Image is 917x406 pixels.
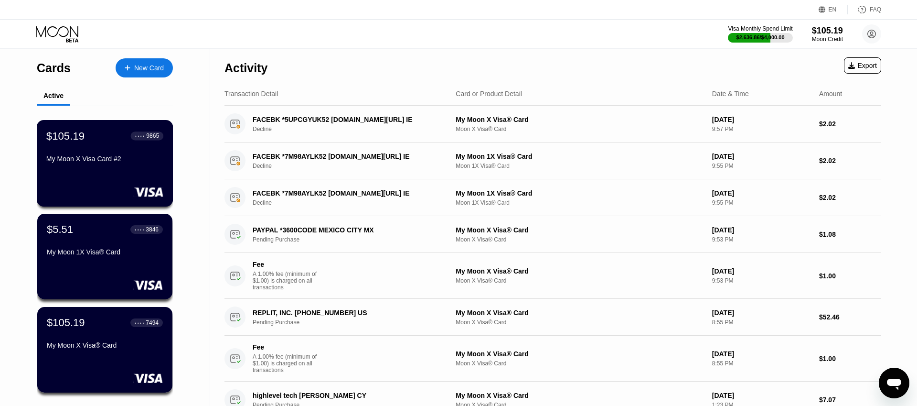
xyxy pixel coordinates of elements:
[712,199,811,206] div: 9:55 PM
[712,277,811,284] div: 9:53 PM
[712,153,811,160] div: [DATE]
[224,179,881,216] div: FACEBK *7M98AYLK52 [DOMAIN_NAME][URL] IEDeclineMy Moon 1X Visa® CardMoon 1X Visa® Card[DATE]9:55 ...
[812,26,843,36] div: $105.19
[224,106,881,143] div: FACEBK *5UPCGYUK52 [DOMAIN_NAME][URL] IEDeclineMy Moon X Visa® CardMoon X Visa® Card[DATE]9:57 PM...
[253,163,454,169] div: Decline
[253,236,454,243] div: Pending Purchase
[456,126,704,132] div: Moon X Visa® Card
[146,132,159,139] div: 9865
[253,189,440,197] div: FACEBK *7M98AYLK52 [DOMAIN_NAME][URL] IE
[135,321,144,324] div: ● ● ● ●
[819,5,848,14] div: EN
[819,313,881,321] div: $52.46
[812,36,843,43] div: Moon Credit
[712,350,811,358] div: [DATE]
[870,6,881,13] div: FAQ
[253,309,440,317] div: REPLIT, INC. [PHONE_NUMBER] US
[224,90,278,98] div: Transaction Detail
[844,57,881,74] div: Export
[253,153,440,160] div: FACEBK *7M98AYLK52 [DOMAIN_NAME][URL] IE
[819,157,881,165] div: $2.02
[728,25,792,32] div: Visa Monthly Spend Limit
[146,226,159,233] div: 3846
[819,90,842,98] div: Amount
[456,392,704,399] div: My Moon X Visa® Card
[728,25,792,43] div: Visa Monthly Spend Limit$2,636.86/$4,000.00
[253,319,454,326] div: Pending Purchase
[812,26,843,43] div: $105.19Moon Credit
[456,153,704,160] div: My Moon 1X Visa® Card
[848,5,881,14] div: FAQ
[819,230,881,238] div: $1.08
[456,189,704,197] div: My Moon 1X Visa® Card
[253,343,320,351] div: Fee
[43,92,64,99] div: Active
[135,134,145,137] div: ● ● ● ●
[712,163,811,169] div: 9:55 PM
[456,309,704,317] div: My Moon X Visa® Card
[736,34,785,40] div: $2,636.86 / $4,000.00
[819,355,881,362] div: $1.00
[37,121,172,206] div: $105.19● ● ● ●9865My Moon X Visa Card #2
[224,61,267,75] div: Activity
[253,271,324,291] div: A 1.00% fee (minimum of $1.00) is charged on all transactions
[456,360,704,367] div: Moon X Visa® Card
[135,228,144,231] div: ● ● ● ●
[46,155,163,163] div: My Moon X Visa Card #2
[116,58,173,77] div: New Card
[712,236,811,243] div: 9:53 PM
[37,214,172,299] div: $5.51● ● ● ●3846My Moon 1X Visa® Card
[712,226,811,234] div: [DATE]
[456,116,704,123] div: My Moon X Visa® Card
[456,90,522,98] div: Card or Product Detail
[134,64,164,72] div: New Card
[253,353,324,373] div: A 1.00% fee (minimum of $1.00) is charged on all transactions
[47,223,73,236] div: $5.51
[712,90,749,98] div: Date & Time
[47,248,163,256] div: My Moon 1X Visa® Card
[819,120,881,128] div: $2.02
[712,309,811,317] div: [DATE]
[224,299,881,336] div: REPLIT, INC. [PHONE_NUMBER] USPending PurchaseMy Moon X Visa® CardMoon X Visa® Card[DATE]8:55 PM$...
[253,392,440,399] div: highlevel tech [PERSON_NAME] CY
[46,130,85,142] div: $105.19
[37,307,172,393] div: $105.19● ● ● ●7494My Moon X Visa® Card
[456,350,704,358] div: My Moon X Visa® Card
[848,62,877,69] div: Export
[253,199,454,206] div: Decline
[253,226,440,234] div: PAYPAL *3600CODE MEXICO CITY MX
[829,6,837,13] div: EN
[819,194,881,201] div: $2.02
[819,272,881,280] div: $1.00
[253,116,440,123] div: FACEBK *5UPCGYUK52 [DOMAIN_NAME][URL] IE
[456,236,704,243] div: Moon X Visa® Card
[37,61,71,75] div: Cards
[456,319,704,326] div: Moon X Visa® Card
[224,336,881,382] div: FeeA 1.00% fee (minimum of $1.00) is charged on all transactionsMy Moon X Visa® CardMoon X Visa® ...
[712,267,811,275] div: [DATE]
[146,319,159,326] div: 7494
[712,189,811,197] div: [DATE]
[224,253,881,299] div: FeeA 1.00% fee (minimum of $1.00) is charged on all transactionsMy Moon X Visa® CardMoon X Visa® ...
[456,267,704,275] div: My Moon X Visa® Card
[47,341,163,349] div: My Moon X Visa® Card
[456,163,704,169] div: Moon 1X Visa® Card
[819,396,881,404] div: $7.07
[47,317,85,329] div: $105.19
[712,116,811,123] div: [DATE]
[712,126,811,132] div: 9:57 PM
[456,226,704,234] div: My Moon X Visa® Card
[456,277,704,284] div: Moon X Visa® Card
[224,143,881,179] div: FACEBK *7M98AYLK52 [DOMAIN_NAME][URL] IEDeclineMy Moon 1X Visa® CardMoon 1X Visa® Card[DATE]9:55 ...
[712,392,811,399] div: [DATE]
[224,216,881,253] div: PAYPAL *3600CODE MEXICO CITY MXPending PurchaseMy Moon X Visa® CardMoon X Visa® Card[DATE]9:53 PM...
[253,126,454,132] div: Decline
[879,368,909,398] iframe: Button to launch messaging window
[253,261,320,268] div: Fee
[712,319,811,326] div: 8:55 PM
[456,199,704,206] div: Moon 1X Visa® Card
[712,360,811,367] div: 8:55 PM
